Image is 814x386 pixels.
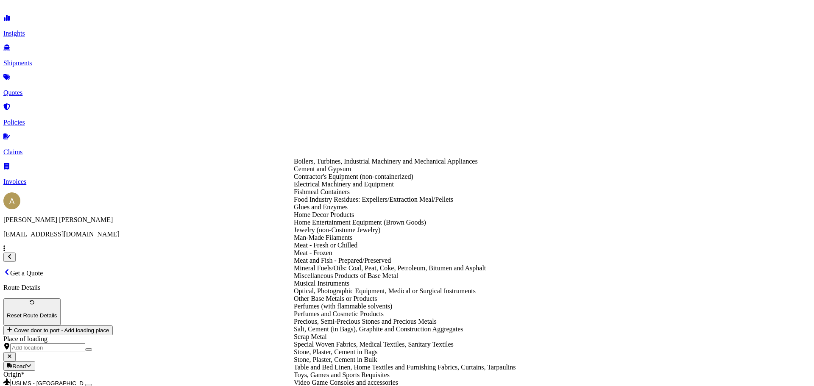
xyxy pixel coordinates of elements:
div: Glues and Enzymes [294,203,516,211]
div: Contractor's Equipment (non-containerized) [294,173,516,181]
div: Perfumes (with flammable solvents) [294,303,516,310]
p: Policies [3,119,811,126]
div: Origin [3,371,811,378]
div: Cement and Gypsum [294,165,516,173]
div: Jewelry (non-Costume Jewelry) [294,226,516,234]
p: Get a Quote [3,269,811,277]
p: Quotes [3,89,811,97]
div: Precious, Semi-Precious Stones and Precious Metals [294,318,516,325]
div: Home Entertainment Equipment (Brown Goods) [294,219,516,226]
p: Insights [3,30,811,37]
div: Food Industry Residues: Expellers/Extraction Meal/Pellets [294,196,516,203]
span: A [9,197,14,205]
p: Shipments [3,59,811,67]
div: Boilers, Turbines, Industrial Machinery and Mechanical Appliances [294,158,516,165]
div: Stone, Plaster, Cement in Bags [294,348,516,356]
div: Other Base Metals or Products [294,295,516,303]
div: Scrap Metal [294,333,516,341]
div: Miscellaneous Products of Base Metal [294,272,516,280]
p: [PERSON_NAME] [PERSON_NAME] [3,216,811,224]
span: Cover door to port - Add loading place [14,328,109,334]
p: Claims [3,148,811,156]
p: Reset Route Details [7,312,57,319]
div: Table and Bed Linen, Home Textiles and Furnishing Fabrics, Curtains, Tarpaulins [294,364,516,371]
div: Fishmeal Containers [294,188,516,196]
div: Salt, Cement (in Bags), Graphite and Construction Aggregates [294,325,516,333]
div: Stone, Plaster, Cement in Bulk [294,356,516,364]
span: Road [12,363,26,369]
input: Place of loading [10,343,85,352]
div: Special Woven Fabrics, Medical Textiles, Sanitary Textiles [294,341,516,348]
p: [EMAIL_ADDRESS][DOMAIN_NAME] [3,230,811,238]
div: Musical Instruments [294,280,516,287]
div: Perfumes and Cosmetic Products [294,310,516,318]
button: Show suggestions [85,348,92,351]
p: Route Details [3,284,811,292]
div: Meat - Frozen [294,249,516,257]
div: Home Decor Products [294,211,516,219]
button: Select transport [3,361,35,371]
div: Optical, Photographic Equipment, Medical or Surgical Instruments [294,287,516,295]
div: Place of loading [3,335,811,343]
div: Mineral Fuels/Oils: Coal, Peat, Coke, Petroleum, Bitumen and Asphalt [294,264,516,272]
div: Man-Made Filaments [294,234,516,242]
p: Invoices [3,178,811,186]
div: Meat - Fresh or Chilled [294,242,516,249]
div: Toys, Games and Sports Requisites [294,371,516,379]
div: Electrical Machinery and Equipment [294,181,516,188]
div: Meat and Fish - Prepared/Preserved [294,257,516,264]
